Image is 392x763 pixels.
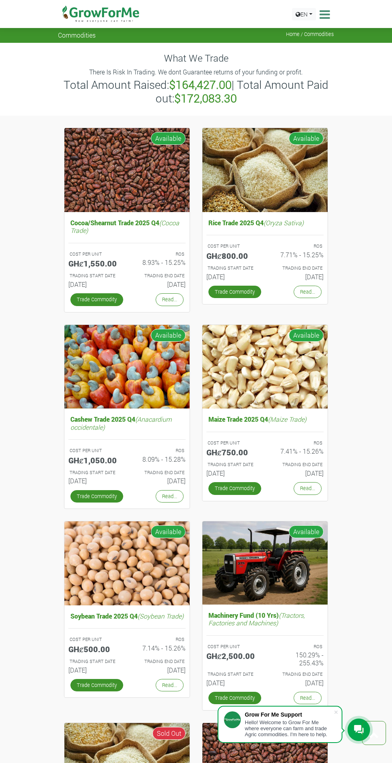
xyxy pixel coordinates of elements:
p: Estimated Trading Start Date [208,461,258,468]
p: ROS [272,643,323,650]
h5: Cashew Trade 2025 Q4 [68,413,186,433]
h6: 7.14% - 15.26% [133,644,186,652]
a: Soybean Trade 2025 Q4(Soybean Trade) COST PER UNIT GHȼ500.00 ROS 7.14% - 15.26% TRADING START DAT... [68,610,186,677]
p: ROS [134,447,185,454]
h5: GHȼ2,500.00 [206,651,259,661]
p: ROS [272,440,323,447]
i: (Soybean Trade) [138,612,184,620]
h6: 150.29% - 255.43% [271,651,324,666]
h3: Total Amount Raised: | Total Amount Paid out: [59,78,333,105]
p: COST PER UNIT [70,251,120,258]
p: Estimated Trading End Date [134,469,185,476]
p: Estimated Trading Start Date [70,658,120,665]
i: (Maize Trade) [268,415,306,423]
p: COST PER UNIT [70,636,120,643]
img: growforme image [202,128,328,212]
h6: [DATE] [68,280,121,288]
span: Available [151,132,186,145]
h5: Cocoa/Shearnut Trade 2025 Q4 [68,217,186,236]
h6: [DATE] [68,477,121,485]
h6: 7.41% - 15.26% [271,447,324,455]
a: Trade Commodity [70,679,123,691]
i: (Tractors, Factories and Machines) [208,611,305,627]
p: ROS [272,243,323,250]
a: Read... [294,692,322,704]
a: Machinery Fund (10 Yrs)(Tractors, Factories and Machines) COST PER UNIT GHȼ2,500.00 ROS 150.29% -... [206,609,324,690]
p: Estimated Trading Start Date [70,469,120,476]
h6: [DATE] [133,280,186,288]
h5: GHȼ1,050.00 [68,455,121,465]
a: Maize Trade 2025 Q4(Maize Trade) COST PER UNIT GHȼ750.00 ROS 7.41% - 15.26% TRADING START DATE [D... [206,413,324,480]
h6: 7.71% - 15.25% [271,251,324,258]
p: Estimated Trading End Date [272,461,323,468]
a: Trade Commodity [208,286,261,298]
h6: [DATE] [271,469,324,477]
h5: GHȼ750.00 [206,447,259,457]
a: Read... [294,286,322,298]
a: Cocoa/Shearnut Trade 2025 Q4(Cocoa Trade) COST PER UNIT GHȼ1,550.00 ROS 8.93% - 15.25% TRADING ST... [68,217,186,291]
i: (Cocoa Trade) [70,218,179,234]
p: ROS [134,251,185,258]
p: ROS [134,636,185,643]
span: Available [151,329,186,342]
a: Trade Commodity [208,482,261,495]
h5: Maize Trade 2025 Q4 [206,413,324,425]
h6: [DATE] [68,666,121,674]
p: There Is Risk In Trading. We dont Guarantee returns of your funding or profit. [59,67,333,77]
h6: [DATE] [206,679,259,687]
h5: GHȼ1,550.00 [68,258,121,268]
a: Read... [156,293,184,306]
span: Home / Commodities [286,31,334,37]
h6: 8.93% - 15.25% [133,258,186,266]
p: COST PER UNIT [208,643,258,650]
i: (Anacardium occidentale) [70,415,172,431]
a: Read... [294,482,322,495]
p: Estimated Trading End Date [134,658,185,665]
i: (Oryza Sativa) [264,218,304,227]
div: Hello! Welcome to Grow For Me where everyone can farm and trade Agric commodities. I'm here to help. [245,719,334,737]
a: Rice Trade 2025 Q4(Oryza Sativa) COST PER UNIT GHȼ800.00 ROS 7.71% - 15.25% TRADING START DATE [D... [206,217,324,284]
p: COST PER UNIT [70,447,120,454]
p: Estimated Trading End Date [272,671,323,678]
h4: What We Trade [58,52,334,64]
p: Estimated Trading Start Date [208,265,258,272]
h6: [DATE] [206,469,259,477]
span: Available [289,525,324,538]
p: COST PER UNIT [208,440,258,447]
h6: [DATE] [133,666,186,674]
h6: 8.09% - 15.28% [133,455,186,463]
img: growforme image [64,128,190,212]
h5: Rice Trade 2025 Q4 [206,217,324,228]
img: growforme image [64,521,190,605]
h6: [DATE] [133,477,186,485]
a: Read... [156,490,184,503]
a: Trade Commodity [70,490,123,503]
a: Trade Commodity [208,692,261,704]
span: Available [289,132,324,145]
span: Available [151,525,186,538]
b: $164,427.00 [169,77,232,92]
span: Sold Out [152,727,186,740]
img: growforme image [64,325,190,409]
img: growforme image [202,325,328,409]
div: Grow For Me Support [245,711,334,718]
p: Estimated Trading End Date [134,272,185,279]
p: COST PER UNIT [208,243,258,250]
h5: Soybean Trade 2025 Q4 [68,610,186,622]
h6: [DATE] [271,679,324,687]
h5: Machinery Fund (10 Yrs) [206,609,324,629]
a: Read... [156,679,184,691]
a: Trade Commodity [70,293,123,306]
p: Estimated Trading End Date [272,265,323,272]
h5: GHȼ500.00 [68,644,121,654]
h5: GHȼ800.00 [206,251,259,260]
p: Estimated Trading Start Date [208,671,258,678]
a: Cashew Trade 2025 Q4(Anacardium occidentale) COST PER UNIT GHȼ1,050.00 ROS 8.09% - 15.28% TRADING... [68,413,186,488]
h6: [DATE] [271,273,324,280]
a: EN [292,8,316,20]
span: Available [289,329,324,342]
span: Commodities [58,31,96,39]
p: Estimated Trading Start Date [70,272,120,279]
h6: [DATE] [206,273,259,280]
b: $172,083.30 [174,91,237,106]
